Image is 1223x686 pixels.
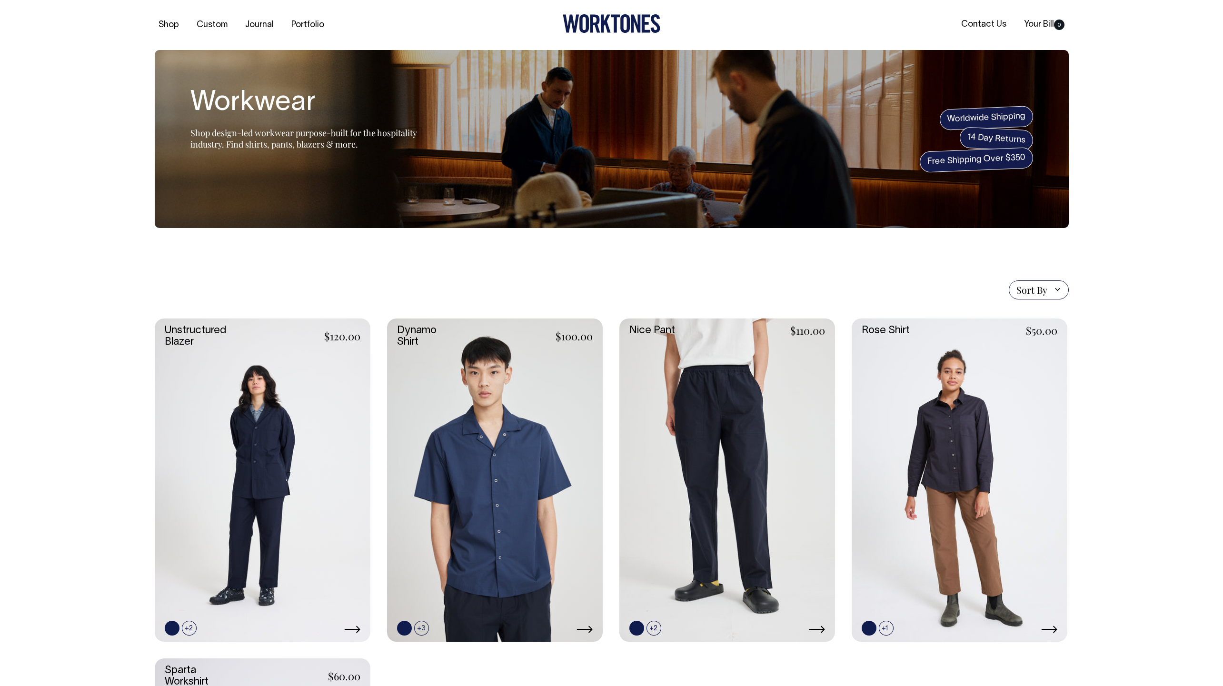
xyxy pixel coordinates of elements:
[879,621,894,636] span: +1
[1054,20,1064,30] span: 0
[1020,17,1068,32] a: Your Bill0
[414,621,429,636] span: +3
[939,106,1034,130] span: Worldwide Shipping
[288,17,328,33] a: Portfolio
[646,621,661,636] span: +2
[190,88,428,119] h1: Workwear
[957,17,1010,32] a: Contact Us
[1016,284,1047,296] span: Sort By
[919,147,1034,173] span: Free Shipping Over $350
[155,17,183,33] a: Shop
[193,17,231,33] a: Custom
[241,17,278,33] a: Journal
[190,127,417,150] span: Shop design-led workwear purpose-built for the hospitality industry. Find shirts, pants, blazers ...
[959,127,1033,151] span: 14 Day Returns
[182,621,197,636] span: +2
